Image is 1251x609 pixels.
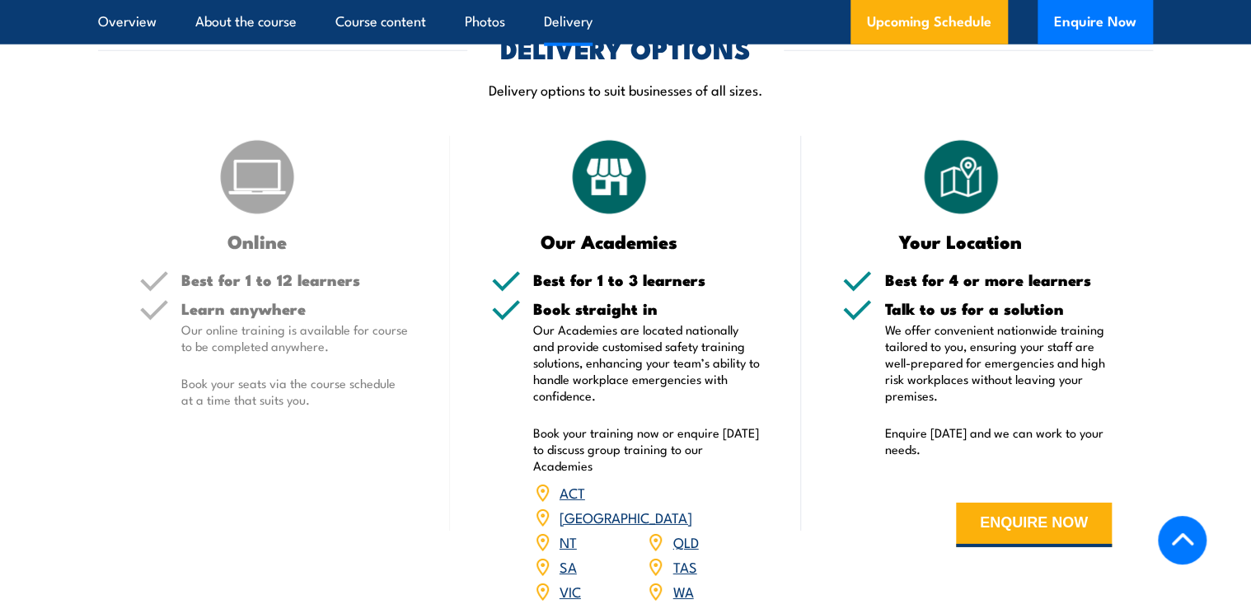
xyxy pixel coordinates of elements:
[98,80,1153,99] p: Delivery options to suit businesses of all sizes.
[884,301,1112,316] h5: Talk to us for a solution
[560,581,581,601] a: VIC
[181,321,409,354] p: Our online training is available for course to be completed anywhere.
[842,232,1079,251] h3: Your Location
[533,272,761,288] h5: Best for 1 to 3 learners
[672,532,698,551] a: QLD
[491,232,728,251] h3: Our Academies
[560,507,692,527] a: [GEOGRAPHIC_DATA]
[500,36,751,59] h2: DELIVERY OPTIONS
[884,424,1112,457] p: Enquire [DATE] and we can work to your needs.
[139,232,376,251] h3: Online
[672,556,696,576] a: TAS
[672,581,693,601] a: WA
[181,272,409,288] h5: Best for 1 to 12 learners
[181,375,409,408] p: Book your seats via the course schedule at a time that suits you.
[956,503,1112,547] button: ENQUIRE NOW
[533,424,761,474] p: Book your training now or enquire [DATE] to discuss group training to our Academies
[884,272,1112,288] h5: Best for 4 or more learners
[560,482,585,502] a: ACT
[533,301,761,316] h5: Book straight in
[884,321,1112,404] p: We offer convenient nationwide training tailored to you, ensuring your staff are well-prepared fo...
[181,301,409,316] h5: Learn anywhere
[560,532,577,551] a: NT
[533,321,761,404] p: Our Academies are located nationally and provide customised safety training solutions, enhancing ...
[560,556,577,576] a: SA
